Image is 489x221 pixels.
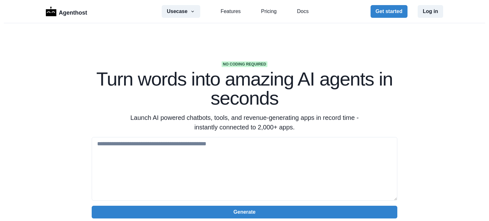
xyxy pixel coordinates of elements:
[222,61,267,67] span: No coding required
[371,5,407,18] button: Get started
[92,206,397,218] button: Generate
[46,7,56,16] img: Logo
[221,8,241,15] a: Features
[418,5,443,18] button: Log in
[92,70,397,108] h1: Turn words into amazing AI agents in seconds
[297,8,308,15] a: Docs
[162,5,200,18] button: Usecase
[46,6,87,17] a: LogoAgenthost
[59,6,87,17] p: Agenthost
[261,8,277,15] a: Pricing
[122,113,367,132] p: Launch AI powered chatbots, tools, and revenue-generating apps in record time - instantly connect...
